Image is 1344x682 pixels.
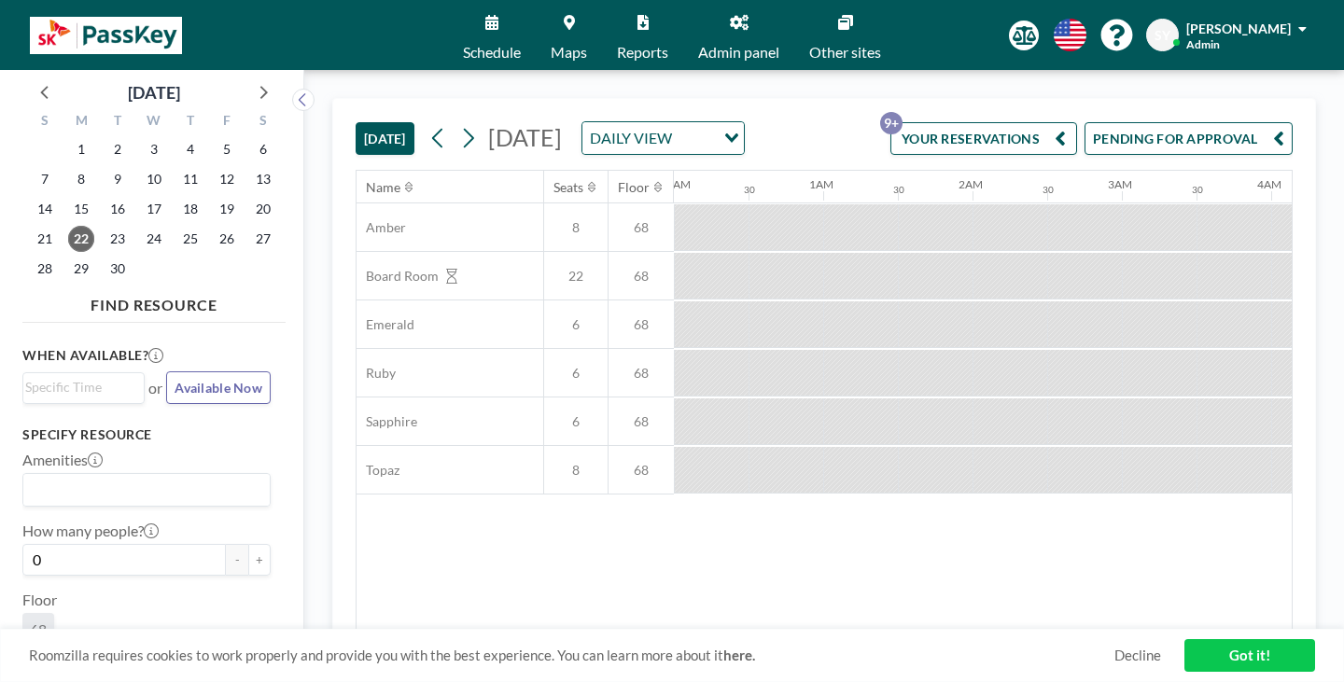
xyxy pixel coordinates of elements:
[22,288,286,314] h4: FIND RESOURCE
[100,110,136,134] div: T
[1085,122,1293,155] button: PENDING FOR APPROVAL
[105,166,131,192] span: Tuesday, September 9, 2025
[660,177,691,191] div: 12AM
[357,219,406,236] span: Amber
[1186,37,1220,51] span: Admin
[609,219,674,236] span: 68
[618,179,650,196] div: Floor
[29,647,1114,664] span: Roomzilla requires cookies to work properly and provide you with the best experience. You can lea...
[177,166,203,192] span: Thursday, September 11, 2025
[68,166,94,192] span: Monday, September 8, 2025
[141,166,167,192] span: Wednesday, September 10, 2025
[23,474,270,506] div: Search for option
[544,413,608,430] span: 6
[105,136,131,162] span: Tuesday, September 2, 2025
[1192,184,1203,196] div: 30
[68,136,94,162] span: Monday, September 1, 2025
[609,413,674,430] span: 68
[366,179,400,196] div: Name
[105,256,131,282] span: Tuesday, September 30, 2025
[27,110,63,134] div: S
[214,166,240,192] span: Friday, September 12, 2025
[105,196,131,222] span: Tuesday, September 16, 2025
[141,226,167,252] span: Wednesday, September 24, 2025
[25,377,133,397] input: Search for option
[582,122,744,154] div: Search for option
[609,316,674,333] span: 68
[698,45,779,60] span: Admin panel
[166,371,271,404] button: Available Now
[609,462,674,479] span: 68
[544,268,608,285] span: 22
[609,268,674,285] span: 68
[544,365,608,382] span: 6
[68,196,94,222] span: Monday, September 15, 2025
[357,316,414,333] span: Emerald
[32,226,58,252] span: Sunday, September 21, 2025
[809,177,833,191] div: 1AM
[744,184,755,196] div: 30
[356,122,414,155] button: [DATE]
[250,136,276,162] span: Saturday, September 6, 2025
[1186,21,1291,36] span: [PERSON_NAME]
[32,196,58,222] span: Sunday, September 14, 2025
[544,462,608,479] span: 8
[357,268,439,285] span: Board Room
[357,413,417,430] span: Sapphire
[136,110,173,134] div: W
[177,226,203,252] span: Thursday, September 25, 2025
[32,256,58,282] span: Sunday, September 28, 2025
[22,426,271,443] h3: Specify resource
[880,112,903,134] p: 9+
[678,126,713,150] input: Search for option
[141,136,167,162] span: Wednesday, September 3, 2025
[1108,177,1132,191] div: 3AM
[723,647,755,663] a: here.
[214,196,240,222] span: Friday, September 19, 2025
[30,620,47,639] span: 68
[141,196,167,222] span: Wednesday, September 17, 2025
[32,166,58,192] span: Sunday, September 7, 2025
[357,462,399,479] span: Topaz
[890,122,1077,155] button: YOUR RESERVATIONS9+
[609,365,674,382] span: 68
[63,110,100,134] div: M
[22,591,57,609] label: Floor
[1043,184,1054,196] div: 30
[226,544,248,576] button: -
[1257,177,1281,191] div: 4AM
[893,184,904,196] div: 30
[148,379,162,397] span: or
[22,522,159,540] label: How many people?
[248,544,271,576] button: +
[177,196,203,222] span: Thursday, September 18, 2025
[250,196,276,222] span: Saturday, September 20, 2025
[553,179,583,196] div: Seats
[1155,27,1170,44] span: SY
[1184,639,1315,672] a: Got it!
[23,373,144,401] div: Search for option
[68,226,94,252] span: Monday, September 22, 2025
[128,79,180,105] div: [DATE]
[250,226,276,252] span: Saturday, September 27, 2025
[586,126,676,150] span: DAILY VIEW
[175,380,262,396] span: Available Now
[105,226,131,252] span: Tuesday, September 23, 2025
[544,316,608,333] span: 6
[245,110,281,134] div: S
[1114,647,1161,664] a: Decline
[551,45,587,60] span: Maps
[488,123,562,151] span: [DATE]
[208,110,245,134] div: F
[463,45,521,60] span: Schedule
[172,110,208,134] div: T
[214,226,240,252] span: Friday, September 26, 2025
[959,177,983,191] div: 2AM
[25,478,259,502] input: Search for option
[617,45,668,60] span: Reports
[250,166,276,192] span: Saturday, September 13, 2025
[30,17,182,54] img: organization-logo
[357,365,396,382] span: Ruby
[544,219,608,236] span: 8
[214,136,240,162] span: Friday, September 5, 2025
